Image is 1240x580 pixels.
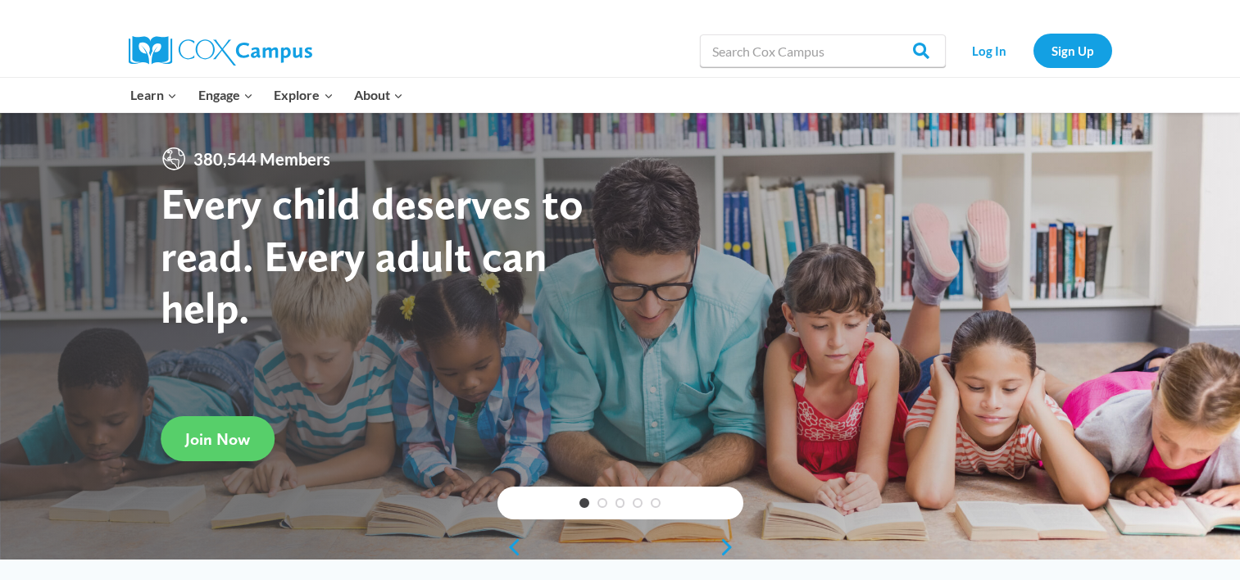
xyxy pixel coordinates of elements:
[161,177,584,333] strong: Every child deserves to read. Every adult can help.
[954,34,1025,67] a: Log In
[579,498,589,508] a: 1
[274,84,333,106] span: Explore
[187,146,337,172] span: 380,544 Members
[161,416,275,461] a: Join Now
[954,34,1112,67] nav: Secondary Navigation
[198,84,253,106] span: Engage
[651,498,661,508] a: 5
[719,537,743,557] a: next
[130,84,177,106] span: Learn
[120,78,414,112] nav: Primary Navigation
[497,537,522,557] a: previous
[1033,34,1112,67] a: Sign Up
[615,498,625,508] a: 3
[700,34,946,67] input: Search Cox Campus
[185,429,250,449] span: Join Now
[129,36,312,66] img: Cox Campus
[633,498,643,508] a: 4
[497,531,743,564] div: content slider buttons
[354,84,403,106] span: About
[597,498,607,508] a: 2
